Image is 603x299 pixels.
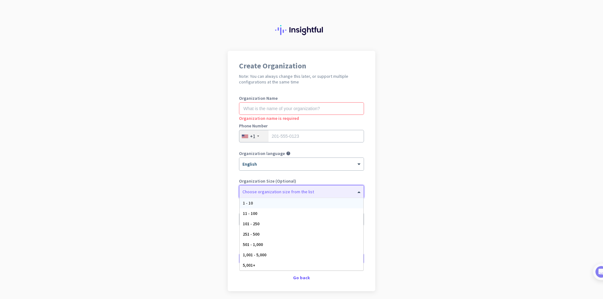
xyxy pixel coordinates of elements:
h1: Create Organization [239,62,364,70]
label: Organization Size (Optional) [239,179,364,183]
input: What is the name of your organization? [239,102,364,115]
h2: Note: You can always change this later, or support multiple configurations at the same time [239,73,364,85]
span: 251 - 500 [243,231,259,237]
span: 501 - 1,000 [243,242,263,247]
label: Organization language [239,151,285,156]
label: Organization Time Zone [239,206,364,211]
div: Go back [239,275,364,280]
span: 5,001+ [243,262,255,268]
span: 1 - 10 [243,200,253,206]
span: 101 - 250 [243,221,259,227]
button: Create Organization [239,253,364,264]
label: Phone Number [239,124,364,128]
div: +1 [250,133,255,139]
i: help [286,151,291,156]
div: Options List [240,198,363,270]
img: Insightful [275,25,328,35]
input: 201-555-0123 [239,130,364,142]
span: Organization name is required [239,115,299,121]
span: 11 - 100 [243,211,257,216]
span: 1,001 - 5,000 [243,252,266,258]
label: Organization Name [239,96,364,100]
